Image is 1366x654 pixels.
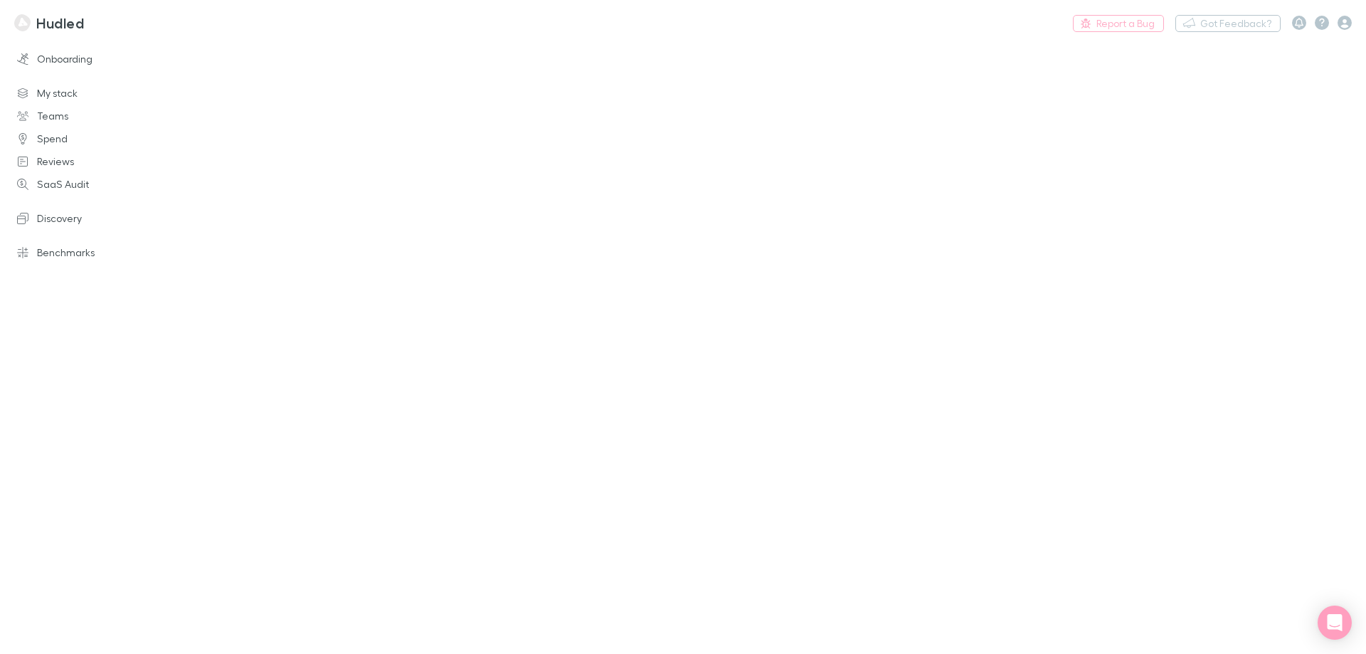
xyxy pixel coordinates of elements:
[3,105,192,127] a: Teams
[3,127,192,150] a: Spend
[3,48,192,70] a: Onboarding
[6,6,92,40] a: Hudled
[36,14,84,31] h3: Hudled
[1175,15,1281,32] button: Got Feedback?
[1318,606,1352,640] div: Open Intercom Messenger
[3,207,192,230] a: Discovery
[3,173,192,196] a: SaaS Audit
[3,82,192,105] a: My stack
[3,241,192,264] a: Benchmarks
[14,14,31,31] img: Hudled's Logo
[3,150,192,173] a: Reviews
[1073,15,1164,32] a: Report a Bug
